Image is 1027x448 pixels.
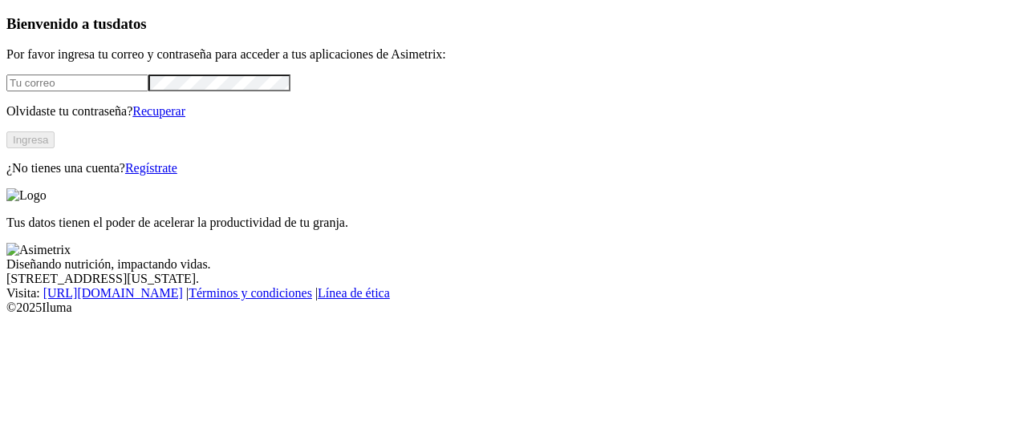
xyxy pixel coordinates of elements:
a: Línea de ética [318,286,390,300]
p: Tus datos tienen el poder de acelerar la productividad de tu granja. [6,216,1021,230]
button: Ingresa [6,131,55,148]
p: ¿No tienes una cuenta? [6,161,1021,176]
div: [STREET_ADDRESS][US_STATE]. [6,272,1021,286]
input: Tu correo [6,75,148,91]
p: Por favor ingresa tu correo y contraseña para acceder a tus aplicaciones de Asimetrix: [6,47,1021,62]
div: Diseñando nutrición, impactando vidas. [6,257,1021,272]
a: Recuperar [132,104,185,118]
img: Logo [6,188,47,203]
span: datos [112,15,147,32]
img: Asimetrix [6,243,71,257]
a: Regístrate [125,161,177,175]
p: Olvidaste tu contraseña? [6,104,1021,119]
h3: Bienvenido a tus [6,15,1021,33]
div: © 2025 Iluma [6,301,1021,315]
a: Términos y condiciones [189,286,312,300]
a: [URL][DOMAIN_NAME] [43,286,183,300]
div: Visita : | | [6,286,1021,301]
